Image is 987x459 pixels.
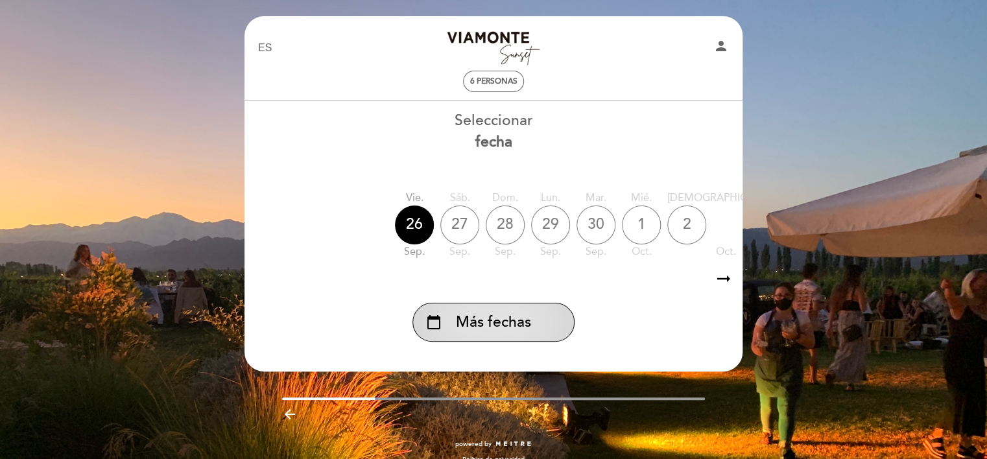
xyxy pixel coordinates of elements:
[577,191,615,206] div: mar.
[470,76,517,86] span: 6 personas
[577,244,615,259] div: sep.
[282,406,298,422] i: arrow_backward
[440,191,479,206] div: sáb.
[486,206,525,244] div: 28
[713,38,729,58] button: person
[455,440,492,449] span: powered by
[667,191,784,206] div: [DEMOGRAPHIC_DATA].
[440,244,479,259] div: sep.
[395,191,434,206] div: vie.
[531,191,570,206] div: lun.
[495,441,532,447] img: MEITRE
[667,244,784,259] div: oct.
[486,191,525,206] div: dom.
[713,38,729,54] i: person
[455,440,532,449] a: powered by
[412,30,575,66] a: Bodega [PERSON_NAME] Sunset
[395,244,434,259] div: sep.
[622,206,661,244] div: 1
[531,244,570,259] div: sep.
[667,206,706,244] div: 2
[622,244,661,259] div: oct.
[426,311,442,333] i: calendar_today
[577,206,615,244] div: 30
[456,312,531,333] span: Más fechas
[244,110,743,153] div: Seleccionar
[395,206,434,244] div: 26
[622,191,661,206] div: mié.
[486,244,525,259] div: sep.
[440,206,479,244] div: 27
[531,206,570,244] div: 29
[714,265,733,293] i: arrow_right_alt
[475,133,512,151] b: fecha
